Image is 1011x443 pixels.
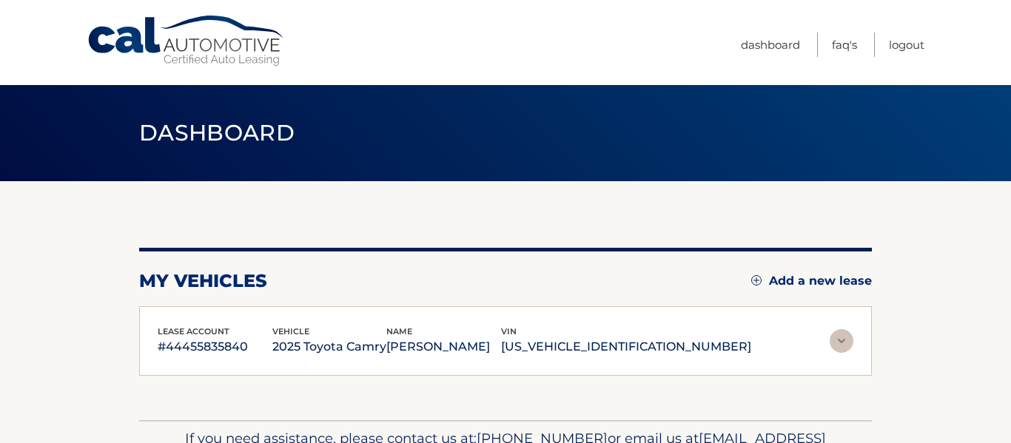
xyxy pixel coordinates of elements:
[139,119,295,146] span: Dashboard
[832,33,857,57] a: FAQ's
[830,329,853,353] img: accordion-rest.svg
[751,275,762,285] img: add.svg
[139,270,267,292] h2: my vehicles
[158,337,272,357] p: #44455835840
[272,337,387,357] p: 2025 Toyota Camry
[386,337,501,357] p: [PERSON_NAME]
[889,33,924,57] a: Logout
[501,337,751,357] p: [US_VEHICLE_IDENTIFICATION_NUMBER]
[386,326,412,337] span: name
[158,326,229,337] span: lease account
[87,15,286,67] a: Cal Automotive
[272,326,309,337] span: vehicle
[741,33,800,57] a: Dashboard
[501,326,517,337] span: vin
[751,274,872,288] a: Add a new lease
